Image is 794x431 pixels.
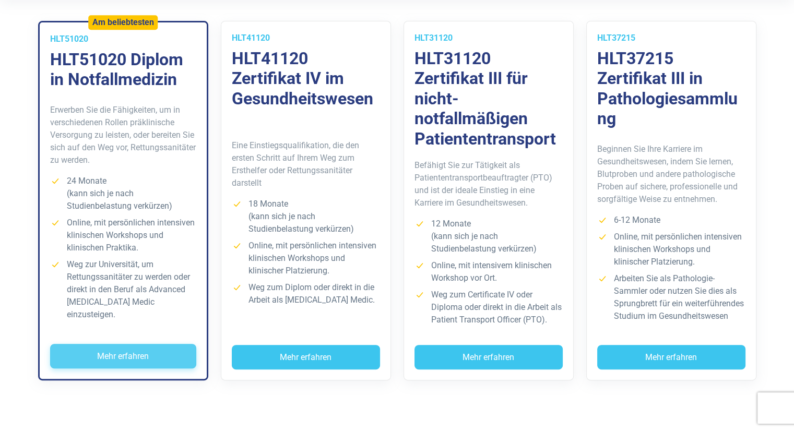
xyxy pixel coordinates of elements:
font: Online, mit persönlichen intensiven klinischen Workshops und klinischer Platzierung. [248,241,376,276]
font: Mehr erfahren [97,351,149,361]
button: Mehr erfahren [50,344,196,368]
font: (kann sich je nach Studienbelastung verkürzen) [431,231,537,254]
font: (kann sich je nach Studienbelastung verkürzen) [248,211,354,234]
font: HLT51020 Diplom in Notfallmedizin [50,50,183,89]
font: 6-12 Monate [614,215,660,225]
font: (kann sich je nach Studienbelastung verkürzen) [67,188,172,211]
font: Mehr erfahren [280,352,331,362]
font: Arbeiten Sie als Pathologie-Sammler oder nutzen Sie dies als Sprungbrett für ein weiterführendes ... [614,273,744,321]
font: HLT41120 [232,33,270,43]
font: Erwerben Sie die Fähigkeiten, um in verschiedenen Rollen präklinische Versorgung zu leisten, oder... [50,105,196,165]
font: Am beliebtesten [92,17,154,27]
a: HLT37215 HLT37215 Zertifikat III in Pathologiesammlung Beginnen Sie Ihre Karriere im Gesundheitsw... [586,21,756,380]
font: Befähigt Sie zur Tätigkeit als Patiententransportbeauftragter (PTO) und ist der ideale Einstieg i... [414,160,552,208]
font: 24 Monate [67,176,106,186]
font: Weg zum Certificate IV oder Diploma oder direkt in die Arbeit als Patient Transport Officer (PTO). [431,290,562,325]
font: HLT51020 [50,34,88,44]
button: Mehr erfahren [414,345,563,369]
font: Beginnen Sie Ihre Karriere im Gesundheitswesen, indem Sie lernen, Blutproben und andere pathologi... [597,144,738,204]
font: Weg zur Universität, um Rettungssanitäter zu werden oder direkt in den Beruf als Advanced [MEDICA... [67,259,190,319]
font: HLT41120 Zertifikat IV im Gesundheitswesen [232,49,373,109]
font: Mehr erfahren [645,352,697,362]
font: HLT37215 Zertifikat III in Pathologiesammlung [597,49,738,128]
font: Online, mit intensivem klinischen Workshop vor Ort. [431,260,552,283]
a: Am beliebtesten HLT51020 HLT51020 Diplom in Notfallmedizin Erwerben Sie die Fähigkeiten, um in ve... [38,21,208,380]
font: 18 Monate [248,199,288,209]
font: Online, mit persönlichen intensiven klinischen Workshops und klinischen Praktika. [67,218,195,253]
font: Eine Einstiegsqualifikation, die den ersten Schritt auf Ihrem Weg zum Ersthelfer oder Rettungssan... [232,140,359,188]
font: Mehr erfahren [463,352,514,362]
font: HLT31120 Zertifikat III für nicht-notfallmäßigen Patiententransport [414,49,556,149]
button: Mehr erfahren [232,345,380,369]
button: Mehr erfahren [597,345,745,369]
a: HLT41120 HLT41120 Zertifikat IV im Gesundheitswesen Eine Einstiegsqualifikation, die den ersten S... [221,21,391,380]
font: 12 Monate [431,219,471,229]
font: Online, mit persönlichen intensiven klinischen Workshops und klinischer Platzierung. [614,232,742,267]
font: Weg zum Diplom oder direkt in die Arbeit als [MEDICAL_DATA] Medic. [248,282,375,305]
a: HLT31120 HLT31120 Zertifikat III für nicht-notfallmäßigen Patiententransport Befähigt Sie zur Tät... [404,21,574,380]
font: HLT31120 [414,33,453,43]
font: HLT37215 [597,33,635,43]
